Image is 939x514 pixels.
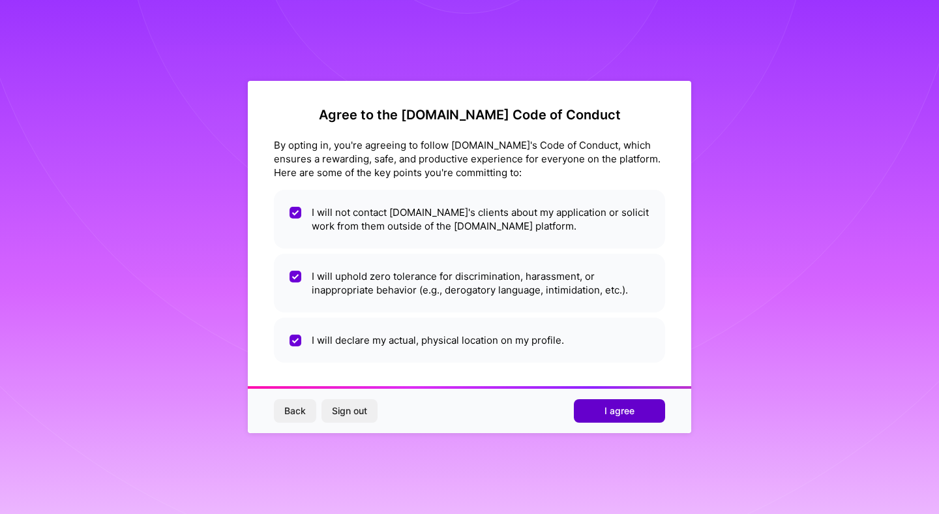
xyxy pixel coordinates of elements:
li: I will uphold zero tolerance for discrimination, harassment, or inappropriate behavior (e.g., der... [274,254,665,312]
li: I will not contact [DOMAIN_NAME]'s clients about my application or solicit work from them outside... [274,190,665,249]
button: Sign out [321,399,378,423]
span: Sign out [332,404,367,417]
h2: Agree to the [DOMAIN_NAME] Code of Conduct [274,107,665,123]
button: Back [274,399,316,423]
li: I will declare my actual, physical location on my profile. [274,318,665,363]
span: Back [284,404,306,417]
button: I agree [574,399,665,423]
span: I agree [604,404,634,417]
div: By opting in, you're agreeing to follow [DOMAIN_NAME]'s Code of Conduct, which ensures a rewardin... [274,138,665,179]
